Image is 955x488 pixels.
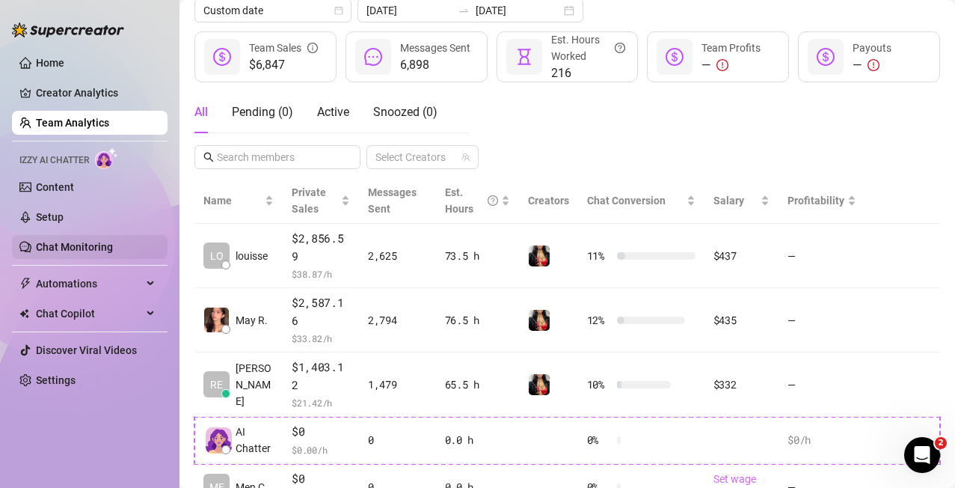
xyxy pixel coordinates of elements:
[368,248,427,264] div: 2,625
[368,312,427,329] div: 2,794
[713,376,770,393] div: $332
[368,432,427,448] div: 0
[615,31,625,64] span: question-circle
[551,64,626,82] span: 216
[236,360,274,409] span: [PERSON_NAME]
[787,432,856,448] div: $0 /h
[36,57,64,69] a: Home
[292,266,350,281] span: $ 38.87 /h
[236,424,274,457] span: AI Chatter
[529,245,550,266] img: 𝐌𝐄𝐍𝐂𝐑𝐔𝐒𝐇𝐄𝐑
[458,4,470,16] span: swap-right
[206,427,232,454] img: izzy-ai-chatter-avatar-DDCN_rTZ.svg
[217,149,340,165] input: Search members
[373,105,437,119] span: Snoozed ( 0 )
[445,248,510,264] div: 73.5 h
[853,42,891,54] span: Payouts
[292,331,350,346] span: $ 33.82 /h
[36,302,142,326] span: Chat Copilot
[515,48,533,66] span: hourglass
[366,2,452,19] input: Start date
[292,294,350,329] span: $2,587.16
[236,248,268,264] span: louisse
[587,312,611,329] span: 12 %
[292,442,350,457] span: $ 0.00 /h
[400,42,470,54] span: Messages Sent
[36,211,64,223] a: Setup
[445,376,510,393] div: 65.5 h
[213,48,231,66] span: dollar-circle
[36,117,109,129] a: Team Analytics
[334,6,343,15] span: calendar
[779,288,865,353] td: —
[400,56,470,74] span: 6,898
[210,376,223,393] span: RE
[587,432,611,448] span: 0 %
[203,152,214,162] span: search
[95,147,118,169] img: AI Chatter
[368,186,417,215] span: Messages Sent
[292,186,326,215] span: Private Sales
[458,4,470,16] span: to
[36,241,113,253] a: Chat Monitoring
[488,184,498,217] span: question-circle
[461,153,470,162] span: team
[12,22,124,37] img: logo-BBDzfeDw.svg
[904,437,940,473] iframe: Intercom live chat
[779,353,865,417] td: —
[445,432,510,448] div: 0.0 h
[868,59,879,71] span: exclamation-circle
[716,59,728,71] span: exclamation-circle
[779,224,865,288] td: —
[19,308,29,319] img: Chat Copilot
[292,395,350,410] span: $ 21.42 /h
[666,48,684,66] span: dollar-circle
[292,423,350,441] span: $0
[713,248,770,264] div: $437
[713,312,770,329] div: $435
[249,40,318,56] div: Team Sales
[210,248,224,264] span: LO
[445,184,498,217] div: Est. Hours
[587,376,611,393] span: 10 %
[787,195,844,207] span: Profitability
[587,248,611,264] span: 11 %
[19,278,31,290] span: thunderbolt
[203,192,262,209] span: Name
[292,359,350,394] span: $1,403.12
[529,310,550,331] img: 𝐌𝐄𝐍𝐂𝐑𝐔𝐒𝐇𝐄𝐑
[249,56,318,74] span: $6,847
[36,272,142,296] span: Automations
[817,48,835,66] span: dollar-circle
[445,312,510,329] div: 76.5 h
[368,376,427,393] div: 1,479
[529,374,550,395] img: 𝐌𝐄𝐍𝐂𝐑𝐔𝐒𝐇𝐄𝐑
[194,178,283,224] th: Name
[701,56,761,74] div: —
[317,105,349,119] span: Active
[19,153,89,168] span: Izzy AI Chatter
[364,48,382,66] span: message
[551,31,626,64] div: Est. Hours Worked
[236,312,268,329] span: May R.
[701,42,761,54] span: Team Profits
[36,344,137,356] a: Discover Viral Videos
[307,40,318,56] span: info-circle
[292,470,350,488] span: $0
[587,195,666,207] span: Chat Conversion
[232,103,293,121] div: Pending ( 0 )
[519,178,578,224] th: Creators
[36,181,74,193] a: Content
[713,195,744,207] span: Salary
[204,308,229,332] img: May Robles
[36,81,156,105] a: Creator Analytics
[476,2,561,19] input: End date
[194,103,208,121] div: All
[935,437,947,449] span: 2
[36,374,76,386] a: Settings
[853,56,891,74] div: —
[292,230,350,265] span: $2,856.59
